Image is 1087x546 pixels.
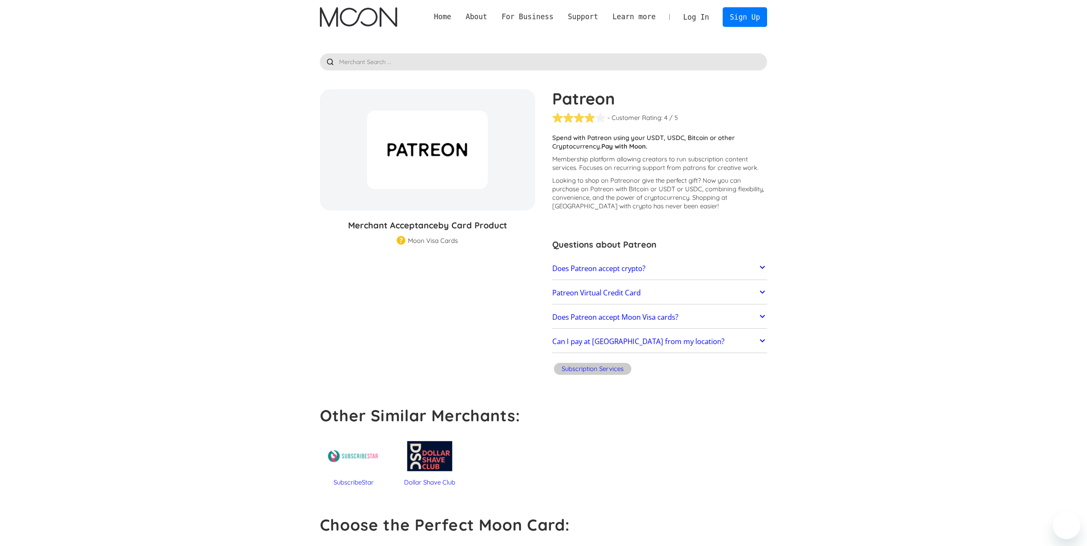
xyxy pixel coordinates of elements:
[664,114,668,122] div: 4
[438,220,507,231] span: by Card Product
[458,12,494,22] div: About
[495,12,561,22] div: For Business
[320,434,387,487] a: SubscribeStar
[320,7,397,27] a: home
[396,478,463,487] div: Dollar Shave Club
[552,284,768,302] a: Patreon Virtual Credit Card
[552,333,768,351] a: Can I pay at [GEOGRAPHIC_DATA] from my location?
[568,12,598,22] div: Support
[408,237,458,245] div: Moon Visa Cards
[320,53,768,70] input: Merchant Search ...
[552,89,768,108] h1: Patreon
[320,7,397,27] img: Moon Logo
[501,12,553,22] div: For Business
[552,238,768,251] h3: Questions about Patreon
[320,478,387,487] div: SubscribeStar
[723,7,767,26] a: Sign Up
[562,365,624,373] div: Subscription Services
[676,8,716,26] a: Log In
[612,12,656,22] div: Learn more
[669,114,678,122] div: / 5
[320,219,535,232] h3: Merchant Acceptance
[552,362,633,378] a: Subscription Services
[1053,512,1080,539] iframe: Кнопка запуска окна обмена сообщениями
[561,12,605,22] div: Support
[607,114,662,122] div: - Customer Rating:
[320,406,521,425] strong: Other Similar Merchants:
[552,313,678,321] h2: Does Patreon accept Moon Visa cards?
[552,134,768,151] p: Spend with Patreon using your USDT, USDC, Bitcoin or other Cryptocurrency.
[552,260,768,277] a: Does Patreon accept crypto?
[552,337,724,346] h2: Can I pay at [GEOGRAPHIC_DATA] from my location?
[552,308,768,326] a: Does Patreon accept Moon Visa cards?
[396,434,463,487] a: Dollar Shave Club
[552,264,645,273] h2: Does Patreon accept crypto?
[605,12,663,22] div: Learn more
[552,289,641,297] h2: Patreon Virtual Credit Card
[634,176,698,184] span: or give the perfect gift
[552,176,768,210] p: Looking to shop on Patreon ? Now you can purchase on Patreon with Bitcoin or USDT or USDC, combin...
[427,12,458,22] a: Home
[466,12,487,22] div: About
[552,155,768,172] p: Membership platform allowing creators to run subscription content services. Focuses on recurring ...
[320,515,570,534] strong: Choose the Perfect Moon Card:
[601,142,648,150] strong: Pay with Moon.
